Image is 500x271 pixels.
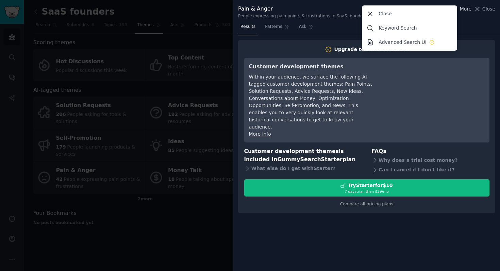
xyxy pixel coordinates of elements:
div: 7 days trial, then $ 29 /mo [245,189,489,194]
div: Can I cancel if I don't like it? [371,165,489,174]
div: Try Starter for $10 [348,182,393,189]
div: Upgrade to use this feature [334,46,409,53]
a: Keyword Search [363,21,456,35]
span: GummySearch Starter [277,156,342,163]
h3: Customer development themes is included in plan [244,147,362,164]
a: Compare all pricing plans [340,202,393,206]
span: Patterns [265,24,282,30]
a: Advanced Search UI [363,35,456,49]
h3: FAQs [371,147,489,156]
span: Close [482,5,495,13]
span: Ask [299,24,306,30]
a: Ask [297,21,316,35]
span: More [460,5,472,13]
h3: Customer development themes [249,63,373,71]
a: Patterns [263,21,291,35]
div: Pain & Anger [238,5,395,13]
div: Within your audience, we surface the following AI-tagged customer development themes: Pain Points... [249,73,373,131]
button: More [453,5,472,13]
p: Advanced Search UI [379,39,427,46]
iframe: YouTube video player [383,63,485,114]
div: People expressing pain points & frustrations in SaaS founders communities [238,13,395,19]
div: What else do I get with Starter ? [244,164,362,173]
div: Why does a trial cost money? [371,155,489,165]
p: Close [379,10,391,17]
button: TryStarterfor$107 daystrial, then $29/mo [244,179,489,197]
span: Results [240,24,255,30]
button: Close [474,5,495,13]
a: Results [238,21,258,35]
a: More info [249,131,271,137]
p: Keyword Search [379,24,417,32]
